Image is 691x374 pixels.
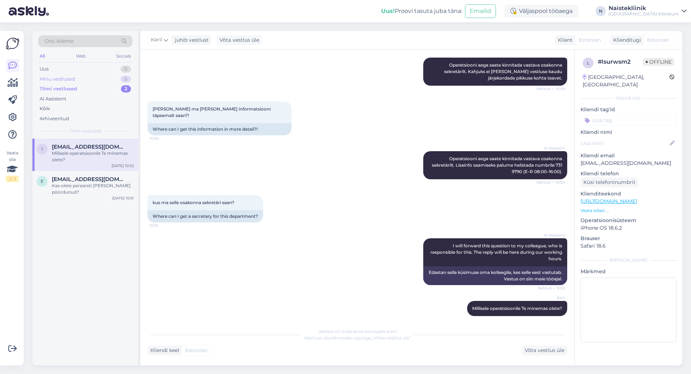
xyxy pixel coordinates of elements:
div: Võta vestlus üle [522,346,567,355]
button: Emailid [465,4,496,18]
span: Otsi kliente [45,37,73,45]
div: Tiimi vestlused [40,85,77,93]
span: 10:51 [150,223,177,228]
span: Millisele operatsioonile Te minemas olete? [472,306,562,311]
div: [DATE] 10:51 [112,195,134,201]
span: Estonian [185,347,207,354]
span: Nähtud ✓ 10:52 [537,316,565,322]
div: Küsi telefoninumbrit [581,177,638,187]
a: [URL][DOMAIN_NAME] [581,198,637,204]
p: Brauser [581,235,677,242]
div: [DATE] 10:52 [112,163,134,168]
div: Väljaspool tööaega [505,5,578,18]
div: [GEOGRAPHIC_DATA], [GEOGRAPHIC_DATA] [583,73,669,89]
div: All [38,51,46,61]
div: Uus [40,66,49,73]
div: 0 [121,76,131,83]
span: I will forward this question to my colleague, who is responsible for this. The reply will be here... [430,243,563,261]
p: Kliendi nimi [581,129,677,136]
span: [PERSON_NAME] ma [PERSON_NAME] informatsiooni täpsemalt saan?! [153,106,272,118]
div: 0 [121,66,131,73]
span: l [587,60,590,66]
div: AI Assistent [40,95,66,103]
span: Nähtud ✓ 10:49 [537,86,565,91]
div: Minu vestlused [40,76,75,83]
div: Vaata siia [6,150,19,182]
img: Askly Logo [6,37,19,50]
div: Web [74,51,87,61]
span: Operatsiooni aega saate kinnitada vastava osakonna sekretärilt. Lisainfo saamiseks palume helista... [432,156,563,174]
span: Estonian [579,36,601,44]
div: N [596,6,606,16]
span: Kerli [151,36,162,44]
div: Võta vestlus üle [217,35,262,45]
div: Millisele operatsioonile Te minemas olete? [52,150,134,163]
span: 10:50 [150,136,177,141]
span: Tiimi vestlused [69,128,101,134]
div: Socials [115,51,132,61]
p: iPhone OS 18.6.2 [581,224,677,232]
input: Lisa nimi [581,139,668,147]
div: Naistekliinik [609,5,679,11]
span: Nähtud ✓ 10:50 [537,180,565,185]
span: Offline [643,58,674,66]
p: Operatsioonisüsteem [581,217,677,224]
span: AI Assistent [538,233,565,238]
p: Märkmed [581,268,677,275]
span: Vestluse ülevõtmiseks vajutage [304,335,411,341]
div: Klienditugi [610,36,641,44]
span: Operatsiooni aega saate kinnitada vastava osakonna sekretärilt. Kahjuks ei [PERSON_NAME] vestluse... [444,62,563,81]
p: Kliendi tag'id [581,106,677,113]
p: Safari 18.6 [581,242,677,250]
div: Klient [555,36,573,44]
div: Arhiveeritud [40,115,69,122]
div: [PERSON_NAME] [581,257,677,263]
div: 2 [121,85,131,93]
span: Nähtud ✓ 10:51 [538,285,565,291]
div: Kliendi keel [148,347,179,354]
p: Klienditeekond [581,190,677,198]
b: Uus! [381,8,395,14]
p: Vaata edasi ... [581,207,677,214]
input: Lisa tag [581,115,677,126]
div: 2 / 3 [6,176,19,182]
span: Vestlus on määratud kasutajale Kerli [319,329,397,334]
div: Edastan selle küsimuse oma kolleegile, kes selle eest vastutab. Vastus on siin meie tööajal. [423,266,567,285]
div: Where can I get a secretary for this department? [148,210,263,222]
p: Kliendi email [581,152,677,159]
div: juhib vestlust [172,36,209,44]
div: Proovi tasuta juba täna: [381,7,462,15]
div: Kliendi info [581,95,677,102]
div: Kas olete perearsti [PERSON_NAME] pöördunud? [52,183,134,195]
span: einard678@hotmail.com [52,176,127,183]
p: Kliendi telefon [581,170,677,177]
span: AI Assistent [538,145,565,151]
span: Kerli [538,295,565,301]
div: [GEOGRAPHIC_DATA] Kliinikum [609,11,679,17]
p: [EMAIL_ADDRESS][DOMAIN_NAME] [581,159,677,167]
div: Kõik [40,105,50,112]
span: irina15oidingu@gmail.com [52,144,127,150]
span: i [41,146,43,152]
div: Where can I get this information in more detail?! [148,123,292,135]
div: # lsurwsm2 [598,58,643,66]
a: Naistekliinik[GEOGRAPHIC_DATA] Kliinikum [609,5,687,17]
i: „Võtke vestlus üle” [371,335,411,341]
span: e [41,179,44,184]
span: Estonian [647,36,669,44]
span: kus ma selle osakonna sekretäri saan? [153,200,234,205]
